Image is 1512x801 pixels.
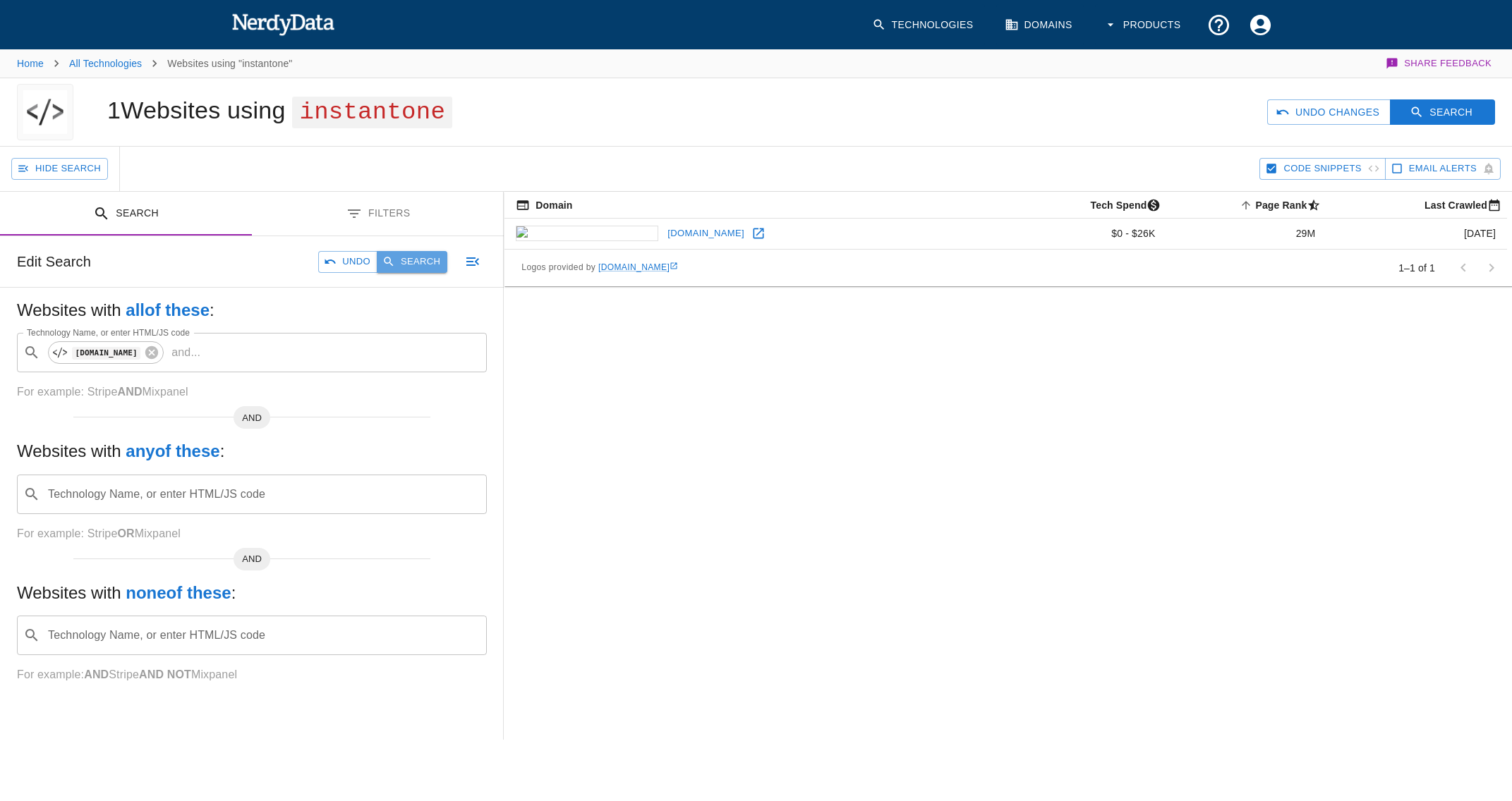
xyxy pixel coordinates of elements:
b: OR [117,527,134,539]
span: The registered domain name (i.e. "nerdydata.com"). [516,197,572,214]
span: AND [234,552,270,566]
button: Search [1390,99,1495,126]
code: [DOMAIN_NAME] [72,347,140,359]
span: Most recent date this website was successfully crawled [1406,197,1507,214]
p: 1–1 of 1 [1398,261,1435,275]
button: Hide Search [11,158,108,180]
img: paulswann.com icon [516,226,658,241]
h1: 1 Websites using [107,97,452,123]
span: Hide Code Snippets [1283,161,1361,177]
a: Home [17,58,44,69]
button: Filters [252,192,504,236]
span: AND [234,411,270,425]
span: Logos provided by [521,261,678,275]
b: none of these [126,583,231,602]
td: $0 - $26K [998,219,1166,250]
b: AND NOT [139,668,191,680]
h5: Websites with : [17,299,487,322]
p: and ... [166,344,206,361]
button: Hide Code Snippets [1259,158,1385,180]
button: Undo Changes [1267,99,1391,126]
span: The estimated minimum and maximum annual tech spend each webpage has, based on the free, freemium... [1072,197,1167,214]
h5: Websites with : [17,440,487,463]
button: Get email alerts with newly found website results. Click to enable. [1385,158,1501,180]
a: [DOMAIN_NAME] [664,223,748,245]
div: [DOMAIN_NAME] [48,341,164,364]
a: [DOMAIN_NAME] [598,262,678,272]
p: For example: Stripe Mixpanel [17,384,487,400]
button: Search [377,251,447,273]
button: Share Feedback [1384,49,1495,78]
a: Open paulswann.com in new window [748,223,769,244]
a: All Technologies [69,58,142,69]
td: 29M [1166,219,1326,250]
p: For example: Stripe Mixpanel [17,525,487,542]
h6: Edit Search [17,250,91,273]
span: instantone [292,97,452,128]
td: [DATE] [1326,219,1507,250]
a: Technologies [864,4,985,46]
img: NerdyData.com [231,10,335,38]
p: For example: Stripe Mixpanel [17,666,487,683]
button: Products [1095,4,1192,46]
label: Technology Name, or enter HTML/JS code [27,326,190,338]
b: AND [117,386,142,398]
button: Support and Documentation [1198,4,1240,46]
button: Undo [318,251,377,273]
p: Websites using "instantone" [167,56,292,71]
b: all of these [126,300,210,319]
b: any of these [126,441,219,460]
h5: Websites with : [17,582,487,604]
img: "instantone" logo [23,84,67,140]
span: Get email alerts with newly found website results. Click to enable. [1409,161,1477,177]
span: A page popularity ranking based on a domain's backlinks. Smaller numbers signal more popular doma... [1237,197,1326,214]
button: Account Settings [1240,4,1281,46]
a: Domains [996,4,1084,46]
nav: breadcrumb [17,49,292,78]
b: AND [84,668,109,680]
